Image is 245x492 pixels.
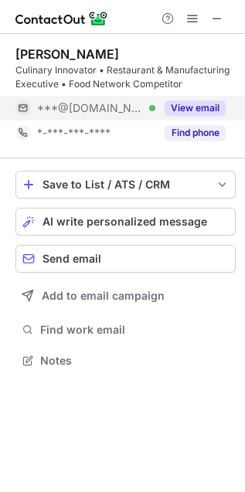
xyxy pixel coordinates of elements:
[15,245,236,273] button: Send email
[165,125,226,141] button: Reveal Button
[15,319,236,341] button: Find work email
[15,63,236,91] div: Culinary Innovator • Restaurant & Manufacturing Executive • Food Network Competitor
[15,171,236,198] button: save-profile-one-click
[37,101,144,115] span: ***@[DOMAIN_NAME]
[15,208,236,236] button: AI write personalized message
[15,9,108,28] img: ContactOut v5.3.10
[43,178,209,191] div: Save to List / ATS / CRM
[43,215,207,228] span: AI write personalized message
[42,290,165,302] span: Add to email campaign
[165,100,226,116] button: Reveal Button
[40,323,230,337] span: Find work email
[40,354,230,368] span: Notes
[15,350,236,372] button: Notes
[15,46,119,62] div: [PERSON_NAME]
[15,282,236,310] button: Add to email campaign
[43,253,101,265] span: Send email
